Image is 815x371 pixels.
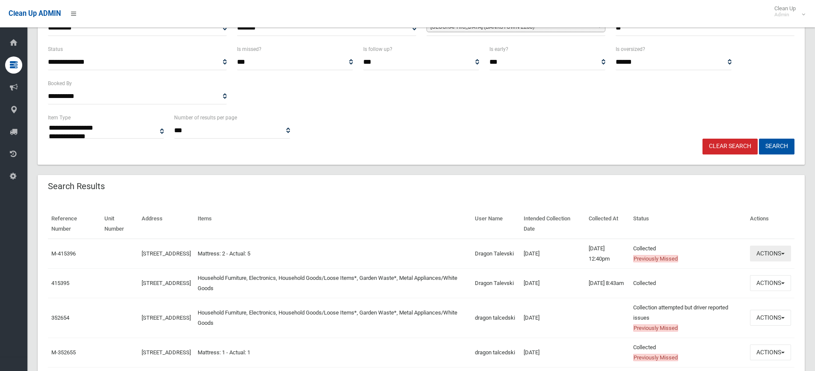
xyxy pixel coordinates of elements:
[774,12,796,18] small: Admin
[750,344,791,360] button: Actions
[48,79,72,88] label: Booked By
[585,268,630,298] td: [DATE] 8:43am
[630,298,747,338] td: Collection attempted but driver reported issues
[630,239,747,269] td: Collected
[520,209,585,239] th: Intended Collection Date
[630,338,747,367] td: Collected
[194,209,471,239] th: Items
[471,338,520,367] td: dragon talcedski
[38,178,115,195] header: Search Results
[138,209,194,239] th: Address
[194,268,471,298] td: Household Furniture, Electronics, Household Goods/Loose Items*, Garden Waste*, Metal Appliances/W...
[520,268,585,298] td: [DATE]
[51,250,76,257] a: M-415396
[750,275,791,291] button: Actions
[471,239,520,269] td: Dragon Talevski
[48,209,101,239] th: Reference Number
[616,45,645,54] label: Is oversized?
[702,139,758,154] a: Clear Search
[747,209,794,239] th: Actions
[142,349,191,356] a: [STREET_ADDRESS]
[759,139,794,154] button: Search
[520,338,585,367] td: [DATE]
[520,239,585,269] td: [DATE]
[471,298,520,338] td: dragon talcedski
[48,45,63,54] label: Status
[471,268,520,298] td: Dragon Talevski
[142,280,191,286] a: [STREET_ADDRESS]
[48,113,71,122] label: Item Type
[237,45,261,54] label: Is missed?
[142,315,191,321] a: [STREET_ADDRESS]
[9,9,61,18] span: Clean Up ADMIN
[101,209,138,239] th: Unit Number
[770,5,804,18] span: Clean Up
[194,239,471,269] td: Mattress: 2 - Actual: 5
[520,298,585,338] td: [DATE]
[194,298,471,338] td: Household Furniture, Electronics, Household Goods/Loose Items*, Garden Waste*, Metal Appliances/W...
[633,255,678,262] span: Previously Missed
[363,45,392,54] label: Is follow up?
[142,250,191,257] a: [STREET_ADDRESS]
[750,246,791,261] button: Actions
[633,324,678,332] span: Previously Missed
[174,113,237,122] label: Number of results per page
[51,280,69,286] a: 415395
[489,45,508,54] label: Is early?
[585,209,630,239] th: Collected At
[194,338,471,367] td: Mattress: 1 - Actual: 1
[51,349,76,356] a: M-352655
[750,310,791,326] button: Actions
[630,268,747,298] td: Collected
[630,209,747,239] th: Status
[585,239,630,269] td: [DATE] 12:40pm
[51,315,69,321] a: 352654
[471,209,520,239] th: User Name
[633,354,678,361] span: Previously Missed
